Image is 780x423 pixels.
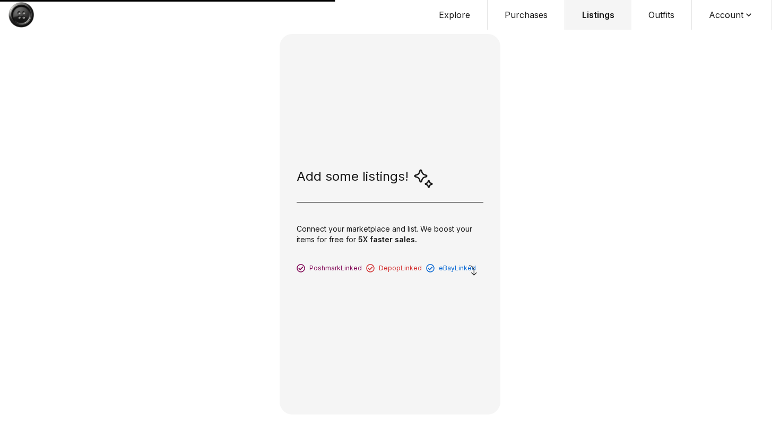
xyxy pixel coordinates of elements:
img: Button Logo [8,2,34,28]
div: Connect your marketplace and list. We boost your items for free for [297,215,483,258]
div: Add some listings! [297,168,434,189]
span: Depop Linked [379,264,422,272]
span: Poshmark Linked [309,264,362,272]
span: eBay Linked [439,264,476,272]
span: 5X faster sales. [358,235,417,244]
